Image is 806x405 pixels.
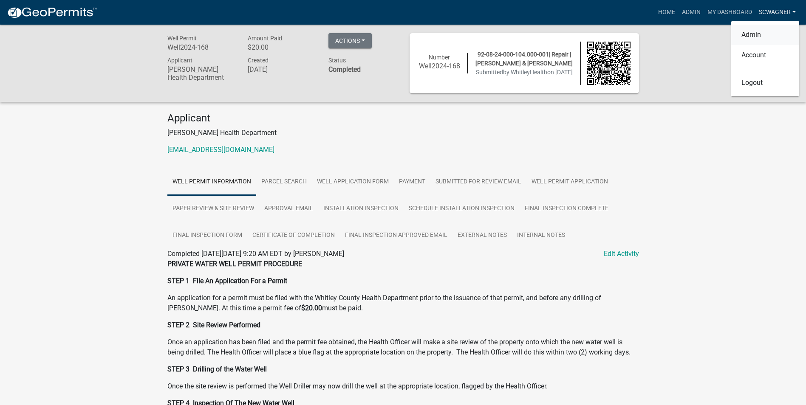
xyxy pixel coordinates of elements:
a: Installation Inspection [318,195,404,222]
strong: $20.00 [301,304,322,312]
a: Well Permit Application [526,169,613,196]
strong: STEP 3 Drilling of the Water Well [167,365,267,373]
a: Paper Review & Site Review [167,195,259,222]
span: Submitted on [DATE] [476,69,573,76]
a: Payment [394,169,430,196]
p: An application for a permit must be filed with the Whitley County Health Department prior to the ... [167,293,639,313]
span: Status [328,57,346,64]
a: External Notes [452,222,512,249]
a: My Dashboard [704,4,755,20]
a: Certificate of Completion [247,222,340,249]
a: Admin [731,25,799,45]
span: 92-08-24-000-104.000-001| Repair | [PERSON_NAME] & [PERSON_NAME] [475,51,573,67]
h4: Applicant [167,112,639,124]
a: Well Permit Information [167,169,256,196]
a: Account [731,45,799,65]
p: Once the site review is performed the Well Driller may now drill the well at the appropriate loca... [167,381,639,391]
strong: Completed [328,65,361,73]
a: Parcel search [256,169,312,196]
a: Submitted for Review Email [430,169,526,196]
strong: STEP 1 File An Application For a Permit [167,277,287,285]
h6: [PERSON_NAME] Health Department [167,65,235,82]
span: Completed [DATE][DATE] 9:20 AM EDT by [PERSON_NAME] [167,250,344,258]
strong: PRIVATE WATER WELL PERMIT PROCEDURE [167,260,302,268]
span: Applicant [167,57,192,64]
a: [EMAIL_ADDRESS][DOMAIN_NAME] [167,146,274,154]
a: Approval Email [259,195,318,222]
span: Amount Paid [248,35,282,42]
h6: Well2024-168 [167,43,235,51]
h6: Well2024-168 [418,62,461,70]
img: QR code [587,42,631,85]
p: [PERSON_NAME] Health Department [167,128,639,138]
strong: STEP 2 Site Review Performed [167,321,260,329]
a: Final Inspection Form [167,222,247,249]
a: Schedule Installation Inspection [404,195,520,222]
span: Number [429,54,450,61]
h6: [DATE] [248,65,316,73]
div: scwagner [731,21,799,96]
span: Well Permit [167,35,197,42]
a: Internal Notes [512,222,570,249]
a: scwagner [755,4,799,20]
a: Edit Activity [604,249,639,259]
a: Admin [679,4,704,20]
a: Final Inspection Approved Email [340,222,452,249]
a: Well Application Form [312,169,394,196]
span: by WhitleyHealth [503,69,547,76]
a: Logout [731,73,799,93]
p: Once an application has been filed and the permit fee obtained, the Health Officer will make a si... [167,337,639,357]
a: Final Inspection Complete [520,195,614,222]
h6: $20.00 [248,43,316,51]
span: Created [248,57,269,64]
a: Home [655,4,679,20]
button: Actions [328,33,372,48]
